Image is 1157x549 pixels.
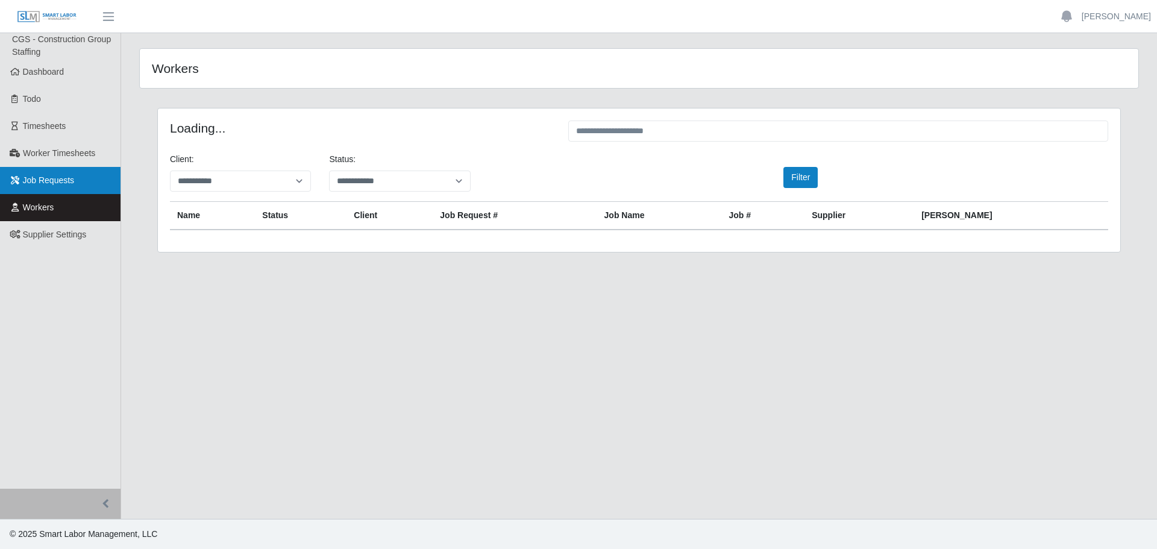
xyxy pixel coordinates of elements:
[23,175,75,185] span: Job Requests
[721,202,804,230] th: Job #
[23,121,66,131] span: Timesheets
[23,202,54,212] span: Workers
[783,167,818,188] button: Filter
[255,202,346,230] th: Status
[170,202,255,230] th: Name
[23,230,87,239] span: Supplier Settings
[23,94,41,104] span: Todo
[10,529,157,539] span: © 2025 Smart Labor Management, LLC
[23,148,95,158] span: Worker Timesheets
[17,10,77,24] img: SLM Logo
[12,34,111,57] span: CGS - Construction Group Staffing
[433,202,597,230] th: Job Request #
[170,121,550,136] h4: Loading...
[804,202,914,230] th: Supplier
[346,202,433,230] th: Client
[152,61,547,76] h4: Workers
[1082,10,1151,23] a: [PERSON_NAME]
[23,67,64,77] span: Dashboard
[170,153,194,166] label: Client:
[914,202,1108,230] th: [PERSON_NAME]
[597,202,722,230] th: Job Name
[329,153,356,166] label: Status:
